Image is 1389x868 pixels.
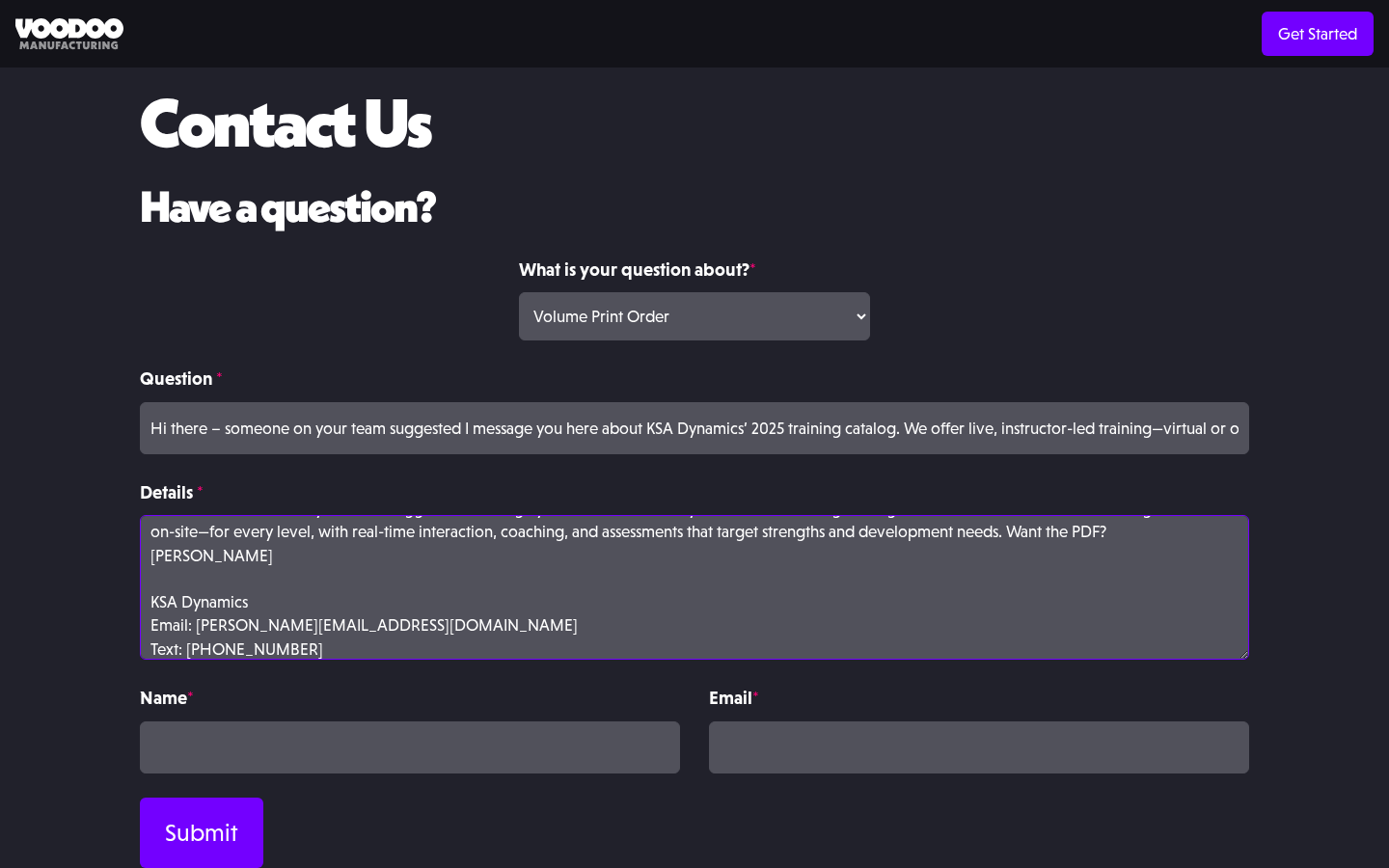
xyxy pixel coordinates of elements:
[709,684,1249,712] label: Email
[1262,12,1374,56] a: Get Started
[140,798,263,868] input: Submit
[140,684,680,712] label: Name
[140,183,1249,231] h2: Have a question?
[15,18,123,50] img: Voodoo Manufacturing logo
[140,481,193,502] strong: Details
[140,367,212,389] strong: Question
[140,85,430,159] h1: Contact Us
[140,256,1249,868] form: Contact Form
[140,402,1249,454] input: Briefly describe your question
[519,256,869,284] label: What is your question about?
